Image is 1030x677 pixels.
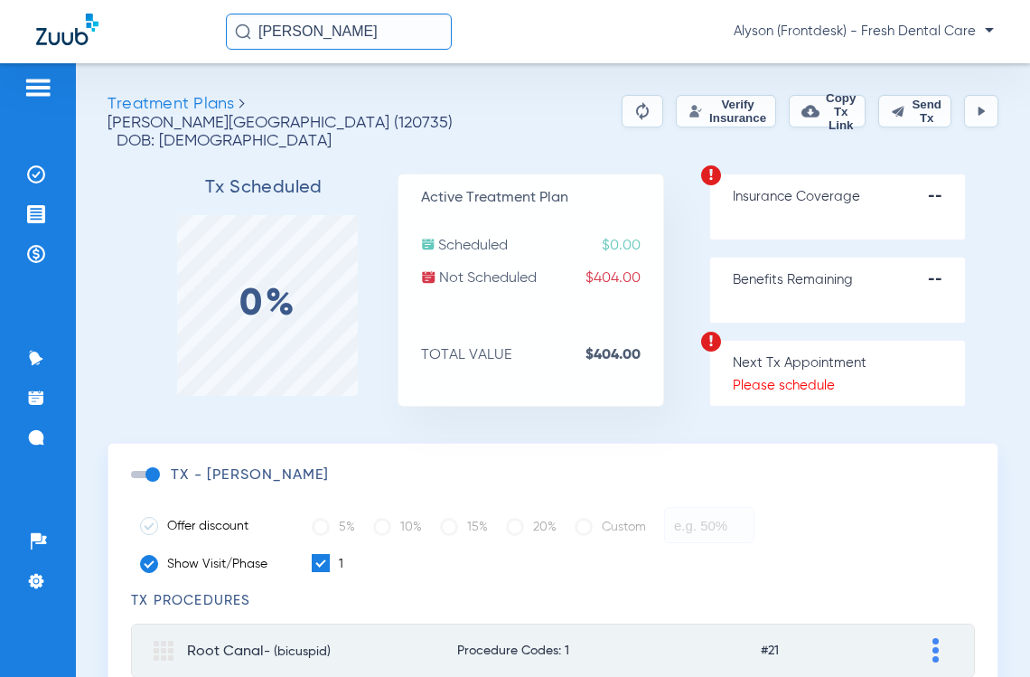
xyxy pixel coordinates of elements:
[700,165,722,186] img: warning.svg
[457,644,695,657] span: Procedure Codes: 1
[602,237,663,255] span: $0.00
[373,509,422,545] label: 10%
[23,77,52,99] img: hamburger-icon
[733,271,965,289] p: Benefits Remaining
[734,23,994,41] span: Alyson (Frontdesk) - Fresh Dental Care
[801,102,819,120] img: link-copy.png
[264,645,331,658] span: - (bicuspid)
[891,104,905,118] img: send.svg
[421,269,663,287] p: Not Scheduled
[700,331,722,353] img: warning.svg
[171,466,330,484] h3: TX - [PERSON_NAME]
[974,104,988,118] img: play.svg
[632,100,653,122] img: Reparse
[421,237,435,251] img: scheduled.svg
[235,24,251,40] img: Search Icon
[187,644,331,659] span: Root Canal
[664,507,754,543] input: e.g. 50%
[940,590,1030,677] iframe: Chat Widget
[928,188,965,206] strong: --
[108,96,234,112] span: Treatment Plans
[761,644,859,657] span: #21
[154,641,173,661] img: group.svg
[932,638,939,663] img: group-dot-blue.svg
[585,346,663,364] strong: $404.00
[108,115,453,131] span: [PERSON_NAME][GEOGRAPHIC_DATA] (120735)
[117,132,332,150] span: DOB: [DEMOGRAPHIC_DATA]
[421,346,663,364] p: TOTAL VALUE
[878,95,951,127] button: Send Tx
[421,237,663,255] p: Scheduled
[789,95,866,127] button: Copy Tx Link
[440,509,488,545] label: 15%
[140,555,285,573] label: Show Visit/Phase
[506,509,557,545] label: 20%
[585,269,663,287] span: $404.00
[733,377,965,395] p: Please schedule
[733,188,965,206] p: Insurance Coverage
[421,269,436,285] img: not-scheduled.svg
[131,592,975,610] h3: TX Procedures
[226,14,452,50] input: Search for patients
[421,189,663,207] p: Active Treatment Plan
[36,14,98,45] img: Zuub Logo
[131,179,398,197] h3: Tx Scheduled
[312,509,355,545] label: 5%
[688,104,703,118] img: Verify Insurance
[733,354,965,372] p: Next Tx Appointment
[676,95,776,127] button: Verify Insurance
[239,296,296,314] label: 0%
[312,554,343,574] label: 1
[928,271,965,289] strong: --
[140,517,285,535] label: Offer discount
[575,509,646,545] label: Custom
